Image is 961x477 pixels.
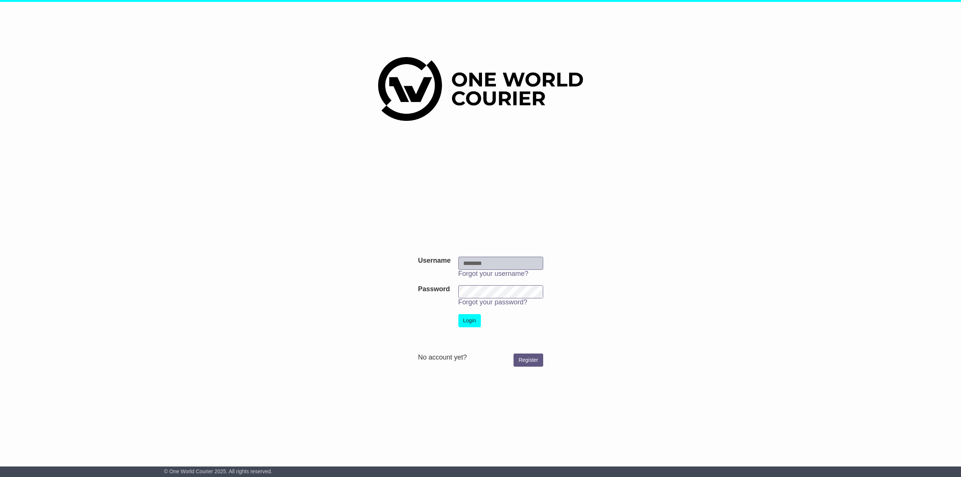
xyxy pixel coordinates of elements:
[458,298,527,306] a: Forgot your password?
[418,354,543,362] div: No account yet?
[458,314,481,327] button: Login
[458,270,529,277] a: Forgot your username?
[418,257,450,265] label: Username
[514,354,543,367] a: Register
[378,57,583,121] img: One World
[164,468,273,474] span: © One World Courier 2025. All rights reserved.
[418,285,450,293] label: Password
